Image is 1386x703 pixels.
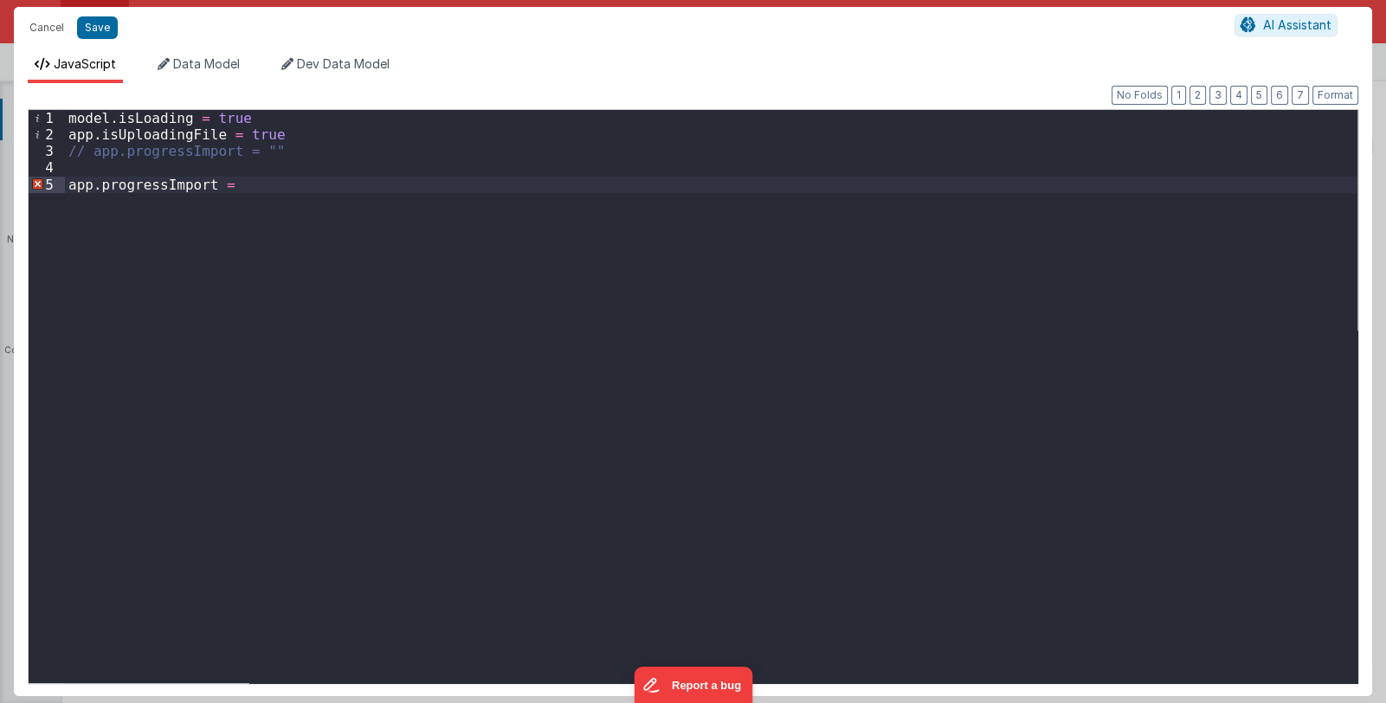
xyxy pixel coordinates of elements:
button: 7 [1292,86,1309,105]
button: 1 [1171,86,1186,105]
span: AI Assistant [1263,17,1331,32]
div: 4 [29,159,65,176]
button: 5 [1251,86,1267,105]
button: Cancel [21,16,73,40]
button: 2 [1189,86,1206,105]
button: No Folds [1112,86,1168,105]
div: 1 [29,110,65,126]
button: 6 [1271,86,1288,105]
button: Format [1312,86,1358,105]
button: Save [77,16,118,39]
div: 2 [29,126,65,143]
span: Dev Data Model [297,56,390,71]
span: Data Model [173,56,240,71]
button: AI Assistant [1235,14,1338,36]
div: 3 [29,143,65,159]
iframe: Marker.io feedback button [634,667,752,703]
span: JavaScript [54,56,116,71]
div: 5 [29,177,65,193]
button: 3 [1209,86,1227,105]
button: 4 [1230,86,1247,105]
